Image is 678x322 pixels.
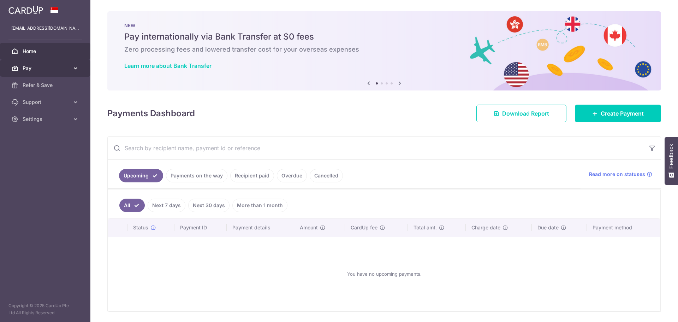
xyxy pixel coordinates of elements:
[502,109,549,118] span: Download Report
[166,169,227,182] a: Payments on the way
[188,199,230,212] a: Next 30 days
[587,218,660,237] th: Payment method
[476,105,566,122] a: Download Report
[8,6,43,14] img: CardUp
[16,5,30,11] span: Help
[23,99,69,106] span: Support
[23,65,69,72] span: Pay
[23,48,69,55] span: Home
[124,31,644,42] h5: Pay internationally via Bank Transfer at $0 fees
[310,169,343,182] a: Cancelled
[23,82,69,89] span: Refer & Save
[108,137,644,159] input: Search by recipient name, payment id or reference
[575,105,661,122] a: Create Payment
[133,224,148,231] span: Status
[277,169,307,182] a: Overdue
[107,11,661,90] img: Bank transfer banner
[11,25,79,32] p: [EMAIL_ADDRESS][DOMAIN_NAME]
[668,144,674,169] span: Feedback
[148,199,185,212] a: Next 7 days
[124,62,212,69] a: Learn more about Bank Transfer
[601,109,644,118] span: Create Payment
[230,169,274,182] a: Recipient paid
[589,171,652,178] a: Read more on statuses
[107,107,195,120] h4: Payments Dashboard
[124,23,644,28] p: NEW
[119,199,145,212] a: All
[665,137,678,185] button: Feedback - Show survey
[23,116,69,123] span: Settings
[232,199,287,212] a: More than 1 month
[227,218,295,237] th: Payment details
[174,218,227,237] th: Payment ID
[414,224,437,231] span: Total amt.
[537,224,559,231] span: Due date
[351,224,377,231] span: CardUp fee
[589,171,645,178] span: Read more on statuses
[117,243,652,305] div: You have no upcoming payments.
[124,45,644,54] h6: Zero processing fees and lowered transfer cost for your overseas expenses
[300,224,318,231] span: Amount
[471,224,500,231] span: Charge date
[119,169,163,182] a: Upcoming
